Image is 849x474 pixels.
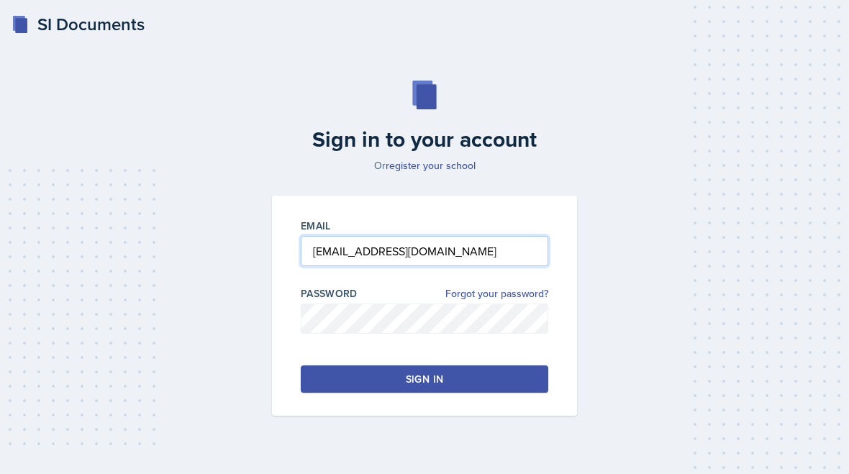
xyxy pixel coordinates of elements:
[301,365,548,393] button: Sign in
[263,127,586,152] h2: Sign in to your account
[263,158,586,173] p: Or
[12,12,145,37] a: SI Documents
[301,286,358,301] label: Password
[445,286,548,301] a: Forgot your password?
[406,372,443,386] div: Sign in
[301,236,548,266] input: Email
[301,219,331,233] label: Email
[386,158,476,173] a: register your school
